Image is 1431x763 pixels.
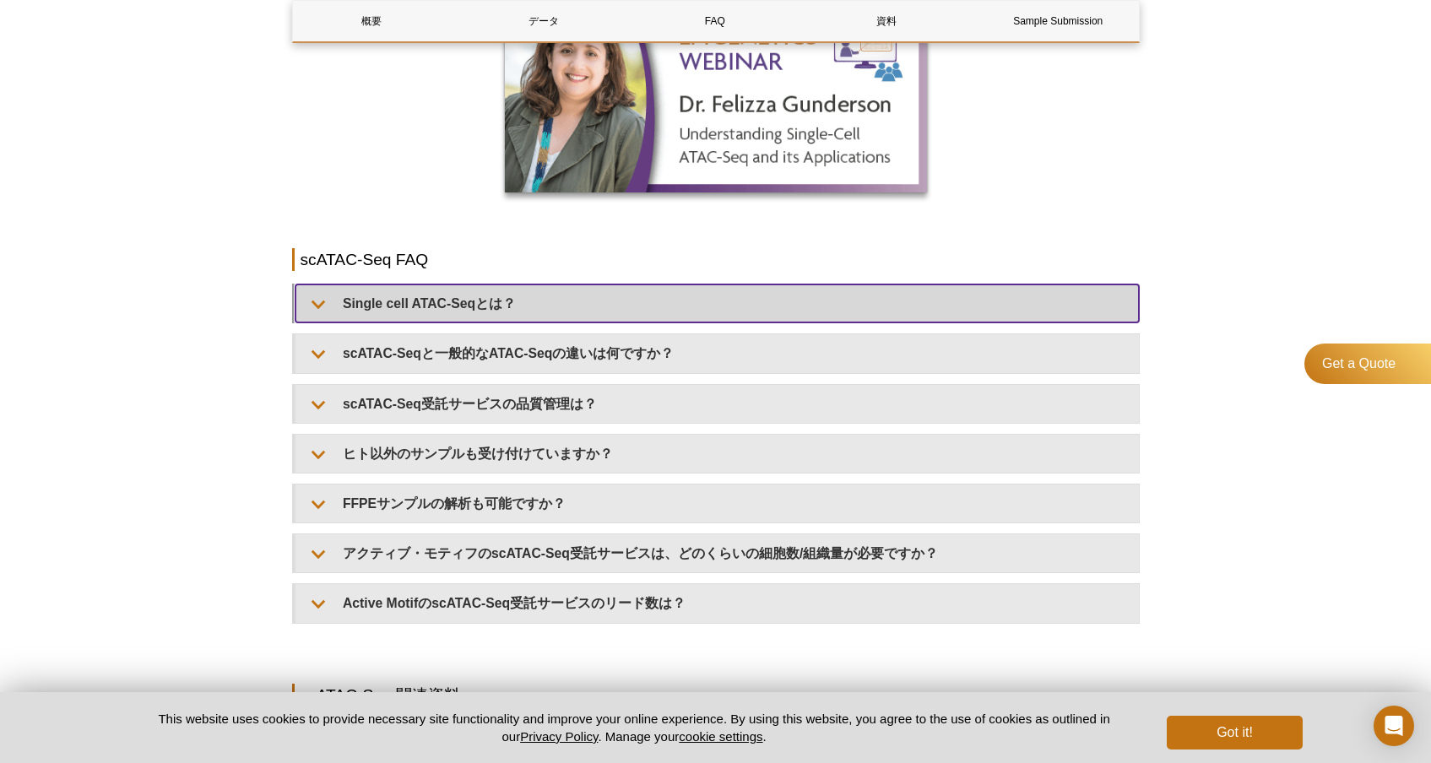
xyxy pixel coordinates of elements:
[295,334,1139,372] summary: scATAC-Seqと一般的なATAC-Seqの違いは何ですか？
[807,1,966,41] a: 資料
[295,484,1139,522] summary: FFPEサンプルの解析も可能ですか？
[978,1,1137,41] a: Sample Submission
[295,584,1139,622] summary: Active MotifのscATAC-Seq受託サービスのリード数は？
[292,684,1140,706] h2: scATAC-Seq 関連資料
[464,1,623,41] a: データ
[295,385,1139,423] summary: scATAC-Seq受託サービスの品質管理は？
[295,435,1139,473] summary: ヒト以外のサンプルも受け付けていますか？
[636,1,794,41] a: FAQ
[295,284,1139,322] summary: Single cell ATAC-Seqとは？
[1167,716,1302,749] button: Got it!
[129,710,1140,745] p: This website uses cookies to provide necessary site functionality and improve your online experie...
[293,1,452,41] a: 概要
[295,534,1139,572] summary: アクティブ・モティフのscATAC-Seq受託サービスは、どのくらいの細胞数/組織量が必要ですか？
[679,729,762,744] button: cookie settings
[292,248,1140,271] h2: scATAC-Seq FAQ
[520,729,598,744] a: Privacy Policy
[1304,344,1431,384] a: Get a Quote
[1374,706,1414,746] div: Open Intercom Messenger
